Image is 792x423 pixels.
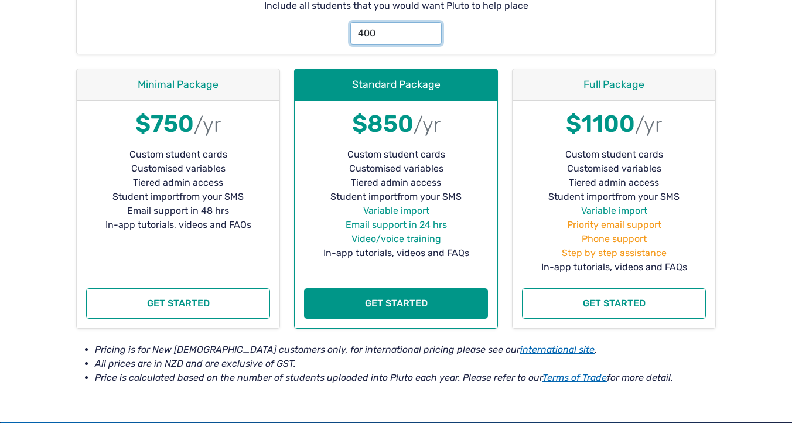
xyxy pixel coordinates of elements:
li: Custom student cards [522,148,706,162]
li: Tiered admin access [86,176,270,190]
li: Step by step assistance [522,246,706,260]
li: Pricing is for New [DEMOGRAPHIC_DATA] customers only, for international pricing please see our . [95,343,716,357]
li: Customised variables [86,162,270,176]
li: Tiered admin access [304,176,488,190]
h1: $850 [304,110,488,138]
button: Get started [522,288,706,319]
li: Phone support [522,232,706,246]
li: Video/voice training [304,232,488,246]
span: from your SMS [397,190,462,204]
span: from your SMS [179,190,244,204]
span: from your SMS [615,190,680,204]
li: In-app tutorials, videos and FAQs [86,218,270,232]
li: In-app tutorials, videos and FAQs [304,246,488,260]
li: Student import [522,190,706,204]
li: Tiered admin access [522,176,706,190]
h4: Minimal Package [86,79,270,91]
a: international site [520,344,595,355]
li: Variable import [522,204,706,218]
a: Terms of Trade [542,372,607,383]
li: Student import [304,190,488,204]
li: Custom student cards [86,148,270,162]
li: Student import [86,190,270,204]
button: Get started [86,288,270,319]
li: Customised variables [304,162,488,176]
li: Email support in 48 hrs [86,204,270,218]
small: /yr [414,112,441,137]
h4: Full Package [522,79,706,91]
small: /yr [194,112,221,137]
li: In-app tutorials, videos and FAQs [522,260,706,274]
li: Price is calculated based on the number of students uploaded into Pluto each year. Please refer t... [95,371,716,385]
small: /yr [635,112,662,137]
li: Variable import [304,204,488,218]
li: All prices are in NZD and are exclusive of GST. [95,357,716,371]
li: Priority email support [522,218,706,232]
button: Get started [304,288,488,319]
h4: Standard Package [304,79,488,91]
li: Email support in 24 hrs [304,218,488,232]
h1: $1100 [522,110,706,138]
h1: $750 [86,110,270,138]
li: Custom student cards [304,148,488,162]
li: Customised variables [522,162,706,176]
